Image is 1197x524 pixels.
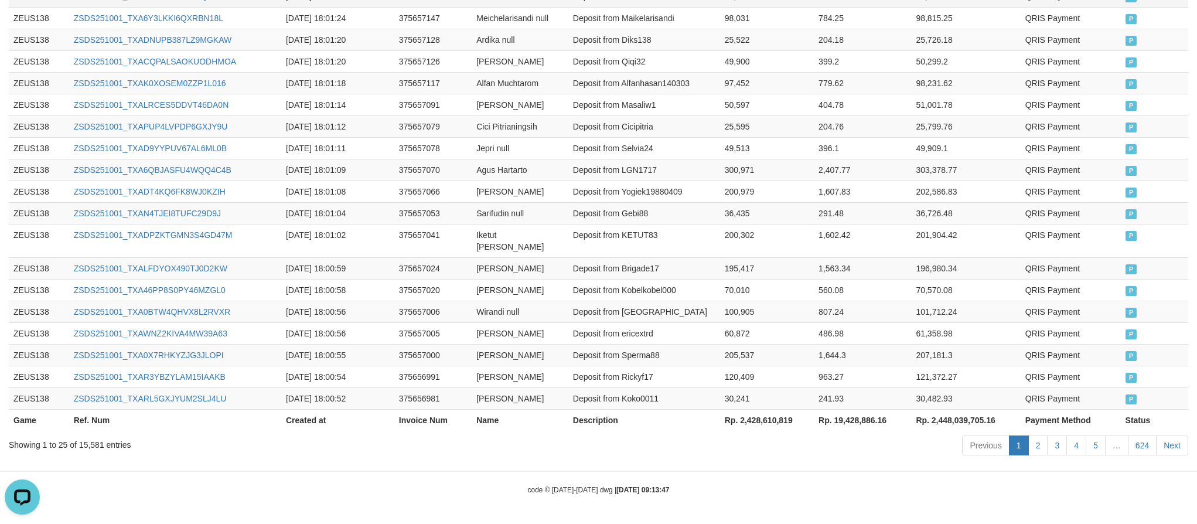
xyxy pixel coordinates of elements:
td: ZEUS138 [9,72,69,94]
a: 2 [1028,435,1048,455]
span: PAID [1126,231,1137,241]
td: 49,909.1 [911,137,1020,159]
td: [DATE] 18:00:56 [281,322,394,344]
td: [DATE] 18:01:09 [281,159,394,181]
td: 784.25 [814,7,911,29]
td: Deposit from Gebi88 [568,202,720,224]
td: 202,586.83 [911,181,1020,202]
td: 98,815.25 [911,7,1020,29]
a: ZSDS251001_TXA0BTW4QHVX8L2RVXR [74,307,230,317]
td: 121,372.27 [911,366,1020,387]
td: Deposit from Qiqi32 [568,50,720,72]
td: Meichelarisandi null [472,7,568,29]
td: ZEUS138 [9,202,69,224]
td: 375657117 [394,72,472,94]
td: QRIS Payment [1021,7,1121,29]
td: 30,482.93 [911,387,1020,409]
td: Deposit from Rickyf17 [568,366,720,387]
a: ZSDS251001_TXAN4TJEI8TUFC29D9J [74,209,221,218]
div: Showing 1 to 25 of 15,581 entries [9,434,490,451]
span: PAID [1126,101,1137,111]
td: 98,031 [720,7,814,29]
td: 291.48 [814,202,911,224]
td: 36,435 [720,202,814,224]
span: PAID [1126,79,1137,89]
td: QRIS Payment [1021,72,1121,94]
td: 375657091 [394,94,472,115]
td: [PERSON_NAME] [472,344,568,366]
th: Payment Method [1021,409,1121,431]
td: [PERSON_NAME] [472,387,568,409]
td: 25,522 [720,29,814,50]
td: 205,537 [720,344,814,366]
td: Deposit from Maikelarisandi [568,7,720,29]
td: 1,602.42 [814,224,911,257]
td: QRIS Payment [1021,387,1121,409]
span: PAID [1126,36,1137,46]
td: [DATE] 18:01:18 [281,72,394,94]
span: PAID [1126,209,1137,219]
td: [DATE] 18:01:20 [281,50,394,72]
td: 375657020 [394,279,472,301]
a: ZSDS251001_TXA46PP8S0PY46MZGL0 [74,285,226,295]
td: [DATE] 18:01:24 [281,7,394,29]
td: QRIS Payment [1021,344,1121,366]
td: [DATE] 18:00:55 [281,344,394,366]
td: Deposit from ericextrd [568,322,720,344]
a: ZSDS251001_TXA6QBJASFU4WQQ4C4B [74,165,231,175]
td: [DATE] 18:01:20 [281,29,394,50]
td: 70,570.08 [911,279,1020,301]
th: Game [9,409,69,431]
small: code © [DATE]-[DATE] dwg | [528,486,670,494]
td: ZEUS138 [9,159,69,181]
td: 300,971 [720,159,814,181]
td: 1,563.34 [814,257,911,279]
td: Agus Hartarto [472,159,568,181]
td: 195,417 [720,257,814,279]
td: 101,712.24 [911,301,1020,322]
td: Deposit from Sperma88 [568,344,720,366]
td: QRIS Payment [1021,50,1121,72]
td: ZEUS138 [9,7,69,29]
td: [DATE] 18:00:52 [281,387,394,409]
td: Jepri null [472,137,568,159]
td: ZEUS138 [9,279,69,301]
td: ZEUS138 [9,257,69,279]
td: 204.18 [814,29,911,50]
a: 624 [1128,435,1157,455]
td: [DATE] 18:01:04 [281,202,394,224]
td: 25,726.18 [911,29,1020,50]
td: 963.27 [814,366,911,387]
td: Deposit from LGN1717 [568,159,720,181]
td: 61,358.98 [911,322,1020,344]
td: Sarifudin null [472,202,568,224]
td: 60,872 [720,322,814,344]
td: ZEUS138 [9,94,69,115]
td: QRIS Payment [1021,29,1121,50]
td: [DATE] 18:01:02 [281,224,394,257]
td: [PERSON_NAME] [472,366,568,387]
td: 97,452 [720,72,814,94]
td: QRIS Payment [1021,137,1121,159]
td: 100,905 [720,301,814,322]
td: Deposit from Cicipitria [568,115,720,137]
span: PAID [1126,144,1137,154]
td: [PERSON_NAME] [472,257,568,279]
td: 399.2 [814,50,911,72]
td: Deposit from Koko0011 [568,387,720,409]
td: ZEUS138 [9,366,69,387]
td: ZEUS138 [9,322,69,344]
a: 5 [1086,435,1106,455]
td: 50,597 [720,94,814,115]
td: 207,181.3 [911,344,1020,366]
td: 50,299.2 [911,50,1020,72]
td: [DATE] 18:00:59 [281,257,394,279]
td: 375657128 [394,29,472,50]
a: 3 [1047,435,1067,455]
td: 51,001.78 [911,94,1020,115]
td: 779.62 [814,72,911,94]
td: 375657024 [394,257,472,279]
td: 70,010 [720,279,814,301]
td: 375656981 [394,387,472,409]
td: [PERSON_NAME] [472,94,568,115]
